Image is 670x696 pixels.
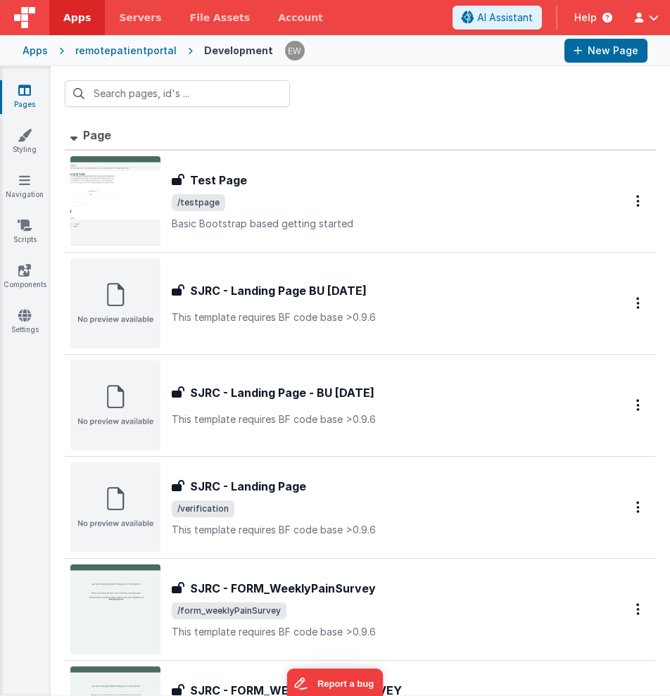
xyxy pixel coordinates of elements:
p: This template requires BF code base >0.9.6 [172,523,570,537]
img: daf6185105a2932719d0487c37da19b1 [285,41,305,61]
span: AI Assistant [477,11,533,25]
p: This template requires BF code base >0.9.6 [172,412,570,426]
button: Options [628,186,650,215]
h3: SJRC - Landing Page [190,478,306,495]
button: Options [628,493,650,521]
div: Development [204,44,273,58]
p: Basic Bootstrap based getting started [172,217,570,231]
h3: Test Page [190,172,247,189]
span: File Assets [190,11,251,25]
button: Options [628,595,650,624]
div: Apps [23,44,48,58]
span: Page [83,128,111,142]
span: Help [574,11,597,25]
div: remotepatientportal [75,44,177,58]
span: Servers [119,11,161,25]
h3: SJRC - FORM_WeeklyPainSurvey [190,580,376,597]
input: Search pages, id's ... [65,80,290,107]
button: Options [628,289,650,317]
button: Options [628,391,650,419]
p: This template requires BF code base >0.9.6 [172,310,570,324]
h3: SJRC - Landing Page BU [DATE] [190,282,367,299]
button: AI Assistant [453,6,542,30]
span: /form_weeklyPainSurvey [172,602,286,619]
h3: SJRC - Landing Page - BU [DATE] [190,384,374,401]
p: This template requires BF code base >0.9.6 [172,625,570,639]
button: New Page [564,39,647,63]
span: /verification [172,500,234,517]
span: /testpage [172,194,225,211]
span: Apps [63,11,91,25]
